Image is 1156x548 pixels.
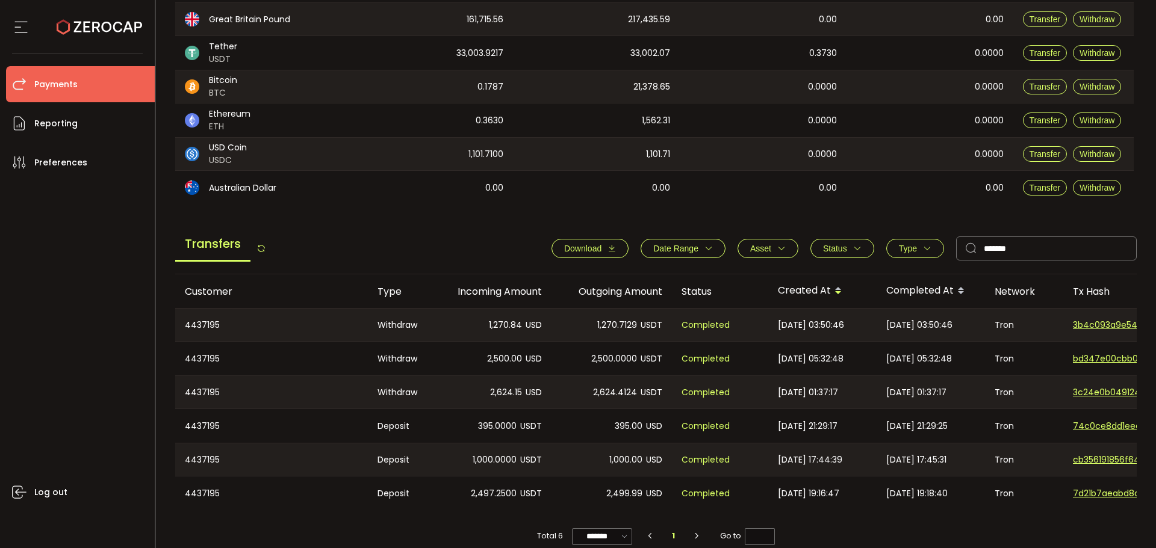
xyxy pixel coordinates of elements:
[478,419,517,433] span: 395.0000
[487,352,522,366] span: 2,500.00
[646,453,662,467] span: USD
[209,74,237,87] span: Bitcoin
[1073,45,1121,61] button: Withdraw
[975,46,1004,60] span: 0.0000
[886,453,946,467] span: [DATE] 17:45:31
[552,285,672,298] div: Outgoing Amount
[985,443,1063,476] div: Tron
[810,239,874,258] button: Status
[985,342,1063,375] div: Tron
[34,115,78,132] span: Reporting
[1080,48,1114,58] span: Withdraw
[34,154,87,171] span: Preferences
[520,487,542,500] span: USDT
[209,53,237,66] span: USDT
[537,528,563,544] span: Total 6
[476,114,503,128] span: 0.3630
[209,13,290,26] span: Great Britain Pound
[1080,14,1114,24] span: Withdraw
[1023,11,1067,27] button: Transfer
[185,12,199,26] img: gbp_portfolio.svg
[877,281,985,301] div: Completed At
[1073,180,1121,195] button: Withdraw
[1023,45,1067,61] button: Transfer
[175,285,368,298] div: Customer
[34,76,78,93] span: Payments
[641,318,662,332] span: USDT
[185,147,199,161] img: usdc_portfolio.svg
[682,419,730,433] span: Completed
[1030,183,1061,192] span: Transfer
[1030,149,1061,159] span: Transfer
[1023,112,1067,128] button: Transfer
[886,239,944,258] button: Type
[886,487,948,500] span: [DATE] 19:18:40
[985,376,1063,408] div: Tron
[975,80,1004,94] span: 0.0000
[368,309,431,341] div: Withdraw
[653,244,698,253] span: Date Range
[1073,146,1121,162] button: Withdraw
[591,352,637,366] span: 2,500.0000
[1030,115,1061,125] span: Transfer
[682,487,730,500] span: Completed
[682,453,730,467] span: Completed
[368,409,431,443] div: Deposit
[615,419,642,433] span: 395.00
[185,46,199,60] img: usdt_portfolio.svg
[809,46,837,60] span: 0.3730
[175,309,368,341] div: 4437195
[886,318,952,332] span: [DATE] 03:50:46
[489,318,522,332] span: 1,270.84
[1073,79,1121,94] button: Withdraw
[985,285,1063,298] div: Network
[630,46,670,60] span: 33,002.07
[633,80,670,94] span: 21,378.65
[209,87,237,99] span: BTC
[175,409,368,443] div: 4437195
[985,309,1063,341] div: Tron
[682,386,730,399] span: Completed
[209,40,237,53] span: Tether
[1096,490,1156,548] div: Chat Widget
[477,80,503,94] span: 0.1787
[672,285,768,298] div: Status
[778,352,844,366] span: [DATE] 05:32:48
[175,376,368,408] div: 4437195
[808,147,837,161] span: 0.0000
[641,352,662,366] span: USDT
[986,181,1004,195] span: 0.00
[209,108,250,120] span: Ethereum
[628,13,670,26] span: 217,435.59
[1080,115,1114,125] span: Withdraw
[819,181,837,195] span: 0.00
[778,453,842,467] span: [DATE] 17:44:39
[34,484,67,501] span: Log out
[468,147,503,161] span: 1,101.7100
[185,79,199,94] img: btc_portfolio.svg
[899,244,917,253] span: Type
[819,13,837,26] span: 0.00
[652,181,670,195] span: 0.00
[175,342,368,375] div: 4437195
[209,141,247,154] span: USD Coin
[1023,79,1067,94] button: Transfer
[682,352,730,366] span: Completed
[985,409,1063,443] div: Tron
[1080,183,1114,192] span: Withdraw
[1080,82,1114,91] span: Withdraw
[768,281,877,301] div: Created At
[986,13,1004,26] span: 0.00
[1030,82,1061,91] span: Transfer
[526,352,542,366] span: USD
[368,342,431,375] div: Withdraw
[175,443,368,476] div: 4437195
[209,154,247,167] span: USDC
[526,318,542,332] span: USD
[975,114,1004,128] span: 0.0000
[431,285,552,298] div: Incoming Amount
[641,386,662,399] span: USDT
[490,386,522,399] span: 2,624.15
[808,80,837,94] span: 0.0000
[520,419,542,433] span: USDT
